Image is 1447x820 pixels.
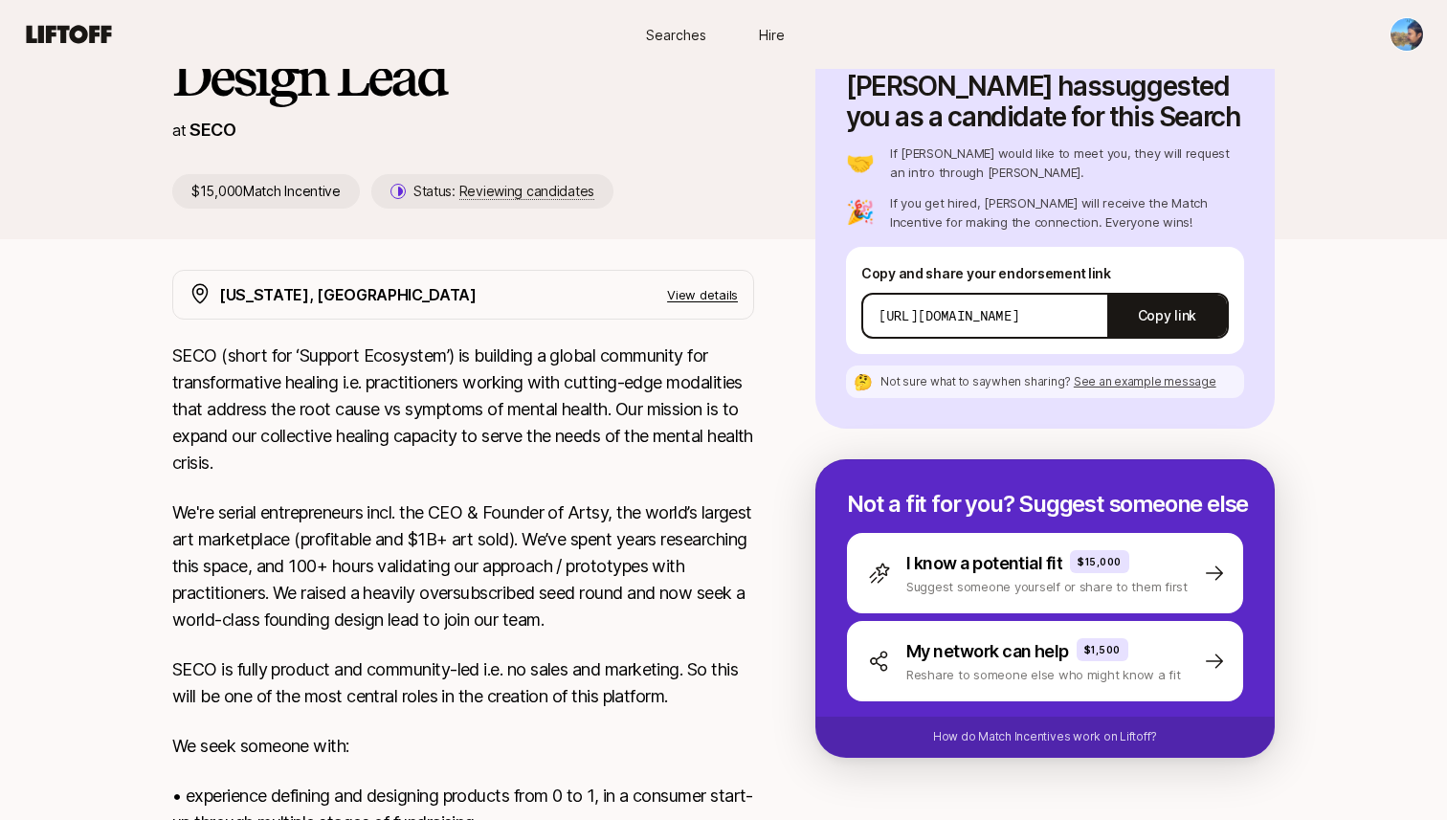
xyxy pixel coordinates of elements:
a: Searches [628,17,723,53]
p: Suggest someone yourself or share to them first [906,577,1188,596]
p: Status: [413,180,594,203]
p: at [172,118,186,143]
p: 🤝 [846,151,875,174]
p: $15,000 Match Incentive [172,174,360,209]
span: See an example message [1074,374,1216,388]
a: Hire [723,17,819,53]
p: SECO (short for ‘Support Ecosystem’) is building a global community for transformative healing i.... [172,343,754,476]
p: I know a potential fit [906,550,1062,577]
p: [PERSON_NAME] has suggested you as a candidate for this Search [846,71,1244,132]
button: Copy link [1107,289,1227,343]
span: Reviewing candidates [459,183,594,200]
p: Copy and share your endorsement link [861,262,1229,285]
p: 🤔 [854,374,873,389]
p: [URL][DOMAIN_NAME] [879,306,1019,325]
p: SECO is fully product and community-led i.e. no sales and marketing. So this will be one of the m... [172,656,754,710]
p: $1,500 [1084,642,1121,657]
p: We seek someone with: [172,733,754,760]
h1: Design Lead [172,48,754,105]
p: $15,000 [1078,554,1122,569]
img: Alex Beltechi [1391,18,1423,51]
span: Searches [646,25,706,45]
button: Alex Beltechi [1390,17,1424,52]
span: Hire [759,25,785,45]
p: How do Match Incentives work on Liftoff? [933,728,1157,745]
p: 🎉 [846,201,875,224]
p: If [PERSON_NAME] would like to meet you, they will request an intro through [PERSON_NAME]. [890,144,1244,182]
p: Not sure what to say when sharing ? [880,373,1216,390]
p: If you get hired, [PERSON_NAME] will receive the Match Incentive for making the connection. Every... [890,193,1244,232]
p: SECO [189,117,235,144]
p: [US_STATE], [GEOGRAPHIC_DATA] [219,282,477,307]
p: We're serial entrepreneurs incl. the CEO & Founder of Artsy, the world’s largest art marketplace ... [172,499,754,633]
p: My network can help [906,638,1069,665]
p: Reshare to someone else who might know a fit [906,665,1181,684]
p: Not a fit for you? Suggest someone else [847,491,1243,518]
p: View details [667,285,738,304]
